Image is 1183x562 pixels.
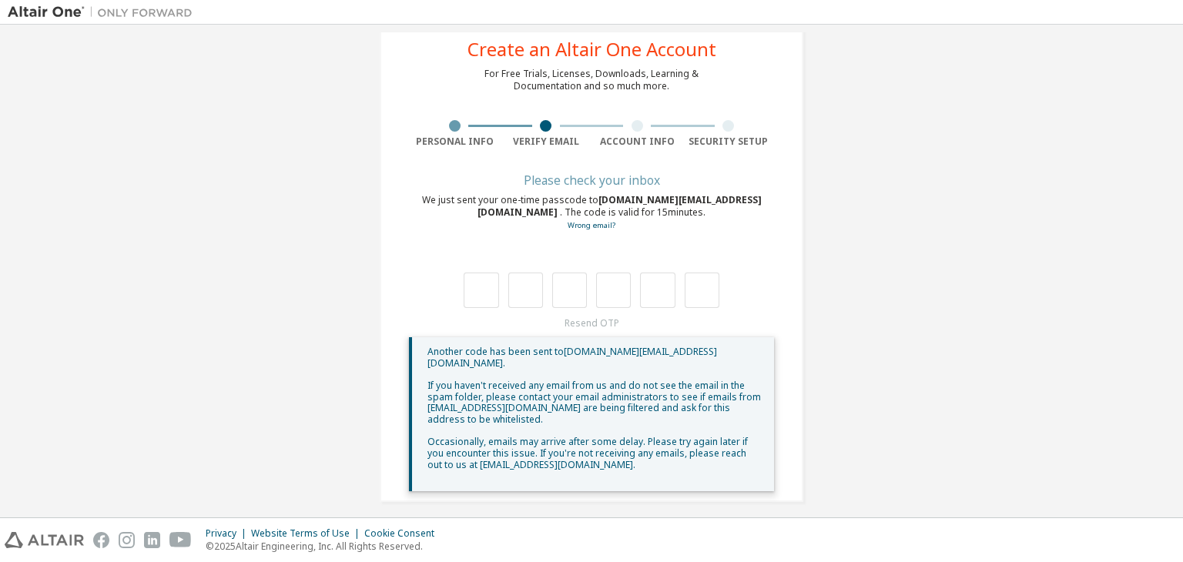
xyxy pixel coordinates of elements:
[409,194,774,232] div: We just sent your one-time passcode to . The code is valid for 15 minutes.
[683,135,775,148] div: Security Setup
[169,532,192,548] img: youtube.svg
[144,532,160,548] img: linkedin.svg
[501,135,592,148] div: Verify Email
[409,135,501,148] div: Personal Info
[409,176,774,185] div: Please check your inbox
[5,532,84,548] img: altair_logo.svg
[427,345,717,370] span: Another code has been sent to [DOMAIN_NAME][EMAIL_ADDRESS][DOMAIN_NAME] .
[206,540,444,553] p: © 2025 Altair Engineering, Inc. All Rights Reserved.
[364,527,444,540] div: Cookie Consent
[478,193,762,219] span: [DOMAIN_NAME][EMAIL_ADDRESS][DOMAIN_NAME]
[8,5,200,20] img: Altair One
[251,527,364,540] div: Website Terms of Use
[119,532,135,548] img: instagram.svg
[568,220,615,230] a: Go back to the registration form
[427,379,761,426] span: If you haven't received any email from us and do not see the email in the spam folder, please con...
[93,532,109,548] img: facebook.svg
[468,40,716,59] div: Create an Altair One Account
[484,68,699,92] div: For Free Trials, Licenses, Downloads, Learning & Documentation and so much more.
[591,135,683,148] div: Account Info
[206,527,251,540] div: Privacy
[427,435,748,470] span: Occasionally, emails may arrive after some delay. Please try again later if you encounter this is...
